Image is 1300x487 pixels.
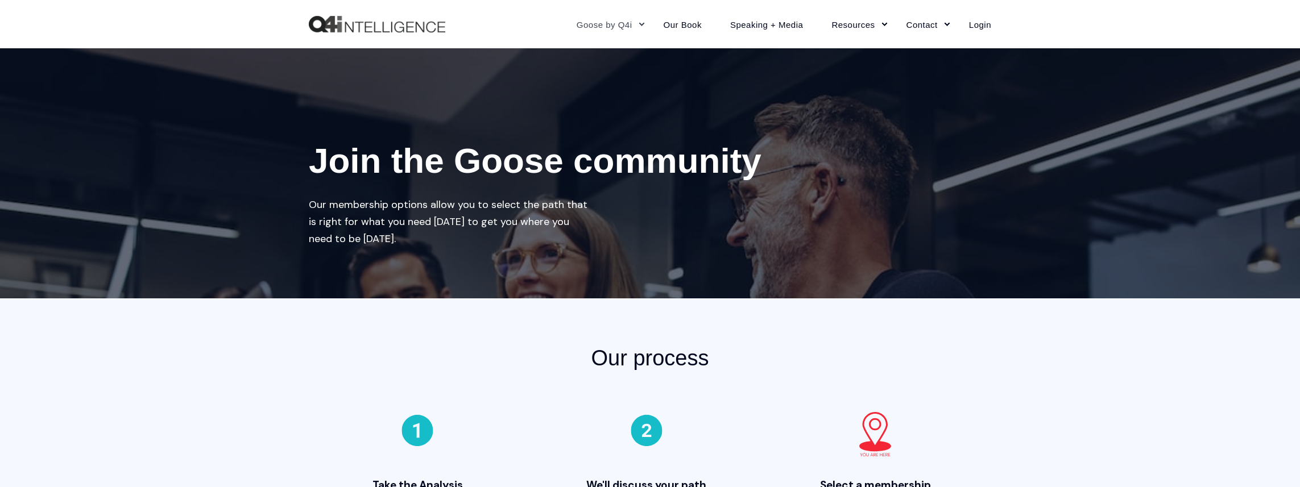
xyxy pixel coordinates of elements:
[309,16,445,33] img: Q4intelligence, LLC logo
[309,196,593,247] div: Our membership options allow you to select the path that is right for what you need [DATE] to get...
[459,344,841,372] h2: Our process
[630,412,664,446] img: 5
[309,141,761,180] span: Join the Goose community
[852,412,898,457] img: 3-1
[400,412,434,446] img: 4-1
[309,16,445,33] a: Back to Home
